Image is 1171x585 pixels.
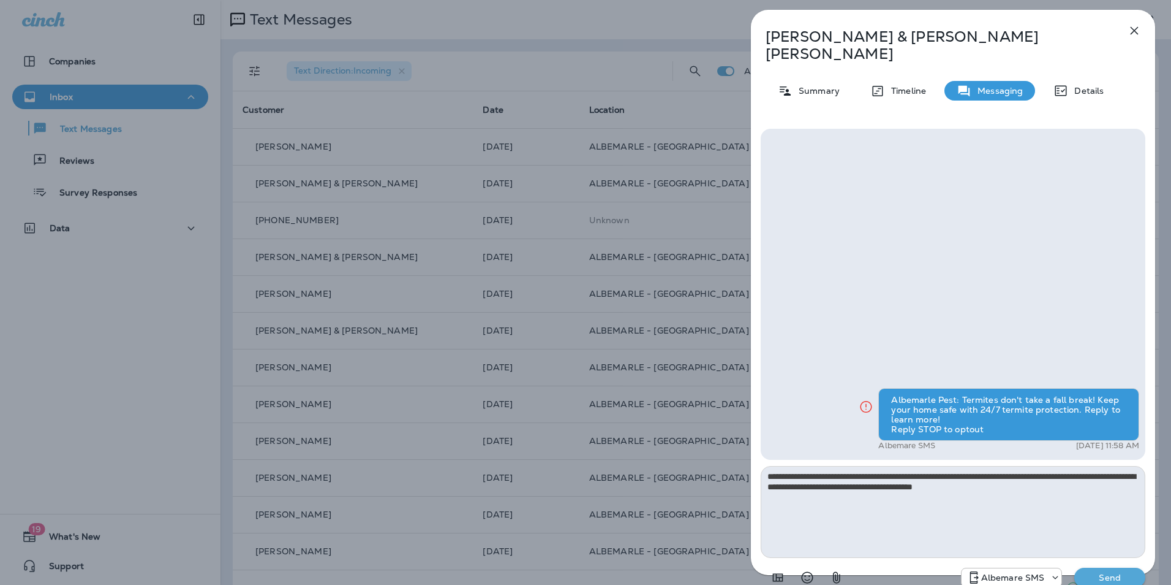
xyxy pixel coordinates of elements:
p: [PERSON_NAME] & [PERSON_NAME] [PERSON_NAME] [766,28,1100,63]
div: Albemarle Pest: Termites don't take a fall break! Keep your home safe with 24/7 termite protectio... [878,388,1139,441]
p: Summary [793,86,840,96]
p: Timeline [885,86,926,96]
p: Details [1068,86,1104,96]
button: Click for more info [854,394,878,419]
div: +1 (252) 600-3555 [962,570,1062,585]
p: [DATE] 11:58 AM [1076,441,1139,451]
p: Albemare SMS [878,441,935,451]
p: Send [1084,572,1135,583]
p: Albemare SMS [981,573,1045,583]
p: Messaging [971,86,1023,96]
